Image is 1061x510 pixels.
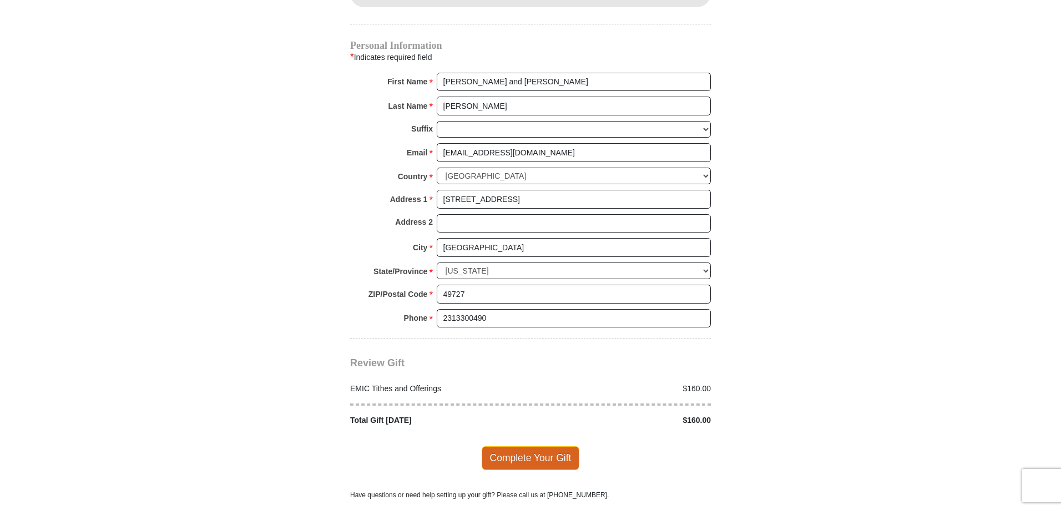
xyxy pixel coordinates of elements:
strong: Last Name [388,98,428,114]
strong: City [413,240,427,255]
strong: Email [407,145,427,160]
span: Complete Your Gift [482,446,580,469]
span: Review Gift [350,357,405,368]
div: $160.00 [530,383,717,395]
strong: First Name [387,74,427,89]
strong: State/Province [373,264,427,279]
strong: Country [398,169,428,184]
div: $160.00 [530,415,717,426]
strong: Address 1 [390,191,428,207]
div: Total Gift [DATE] [345,415,531,426]
strong: Address 2 [395,214,433,230]
div: Indicates required field [350,50,711,64]
div: EMIC Tithes and Offerings [345,383,531,395]
strong: ZIP/Postal Code [368,286,428,302]
h4: Personal Information [350,41,711,50]
strong: Phone [404,310,428,326]
p: Have questions or need help setting up your gift? Please call us at [PHONE_NUMBER]. [350,490,711,500]
strong: Suffix [411,121,433,137]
